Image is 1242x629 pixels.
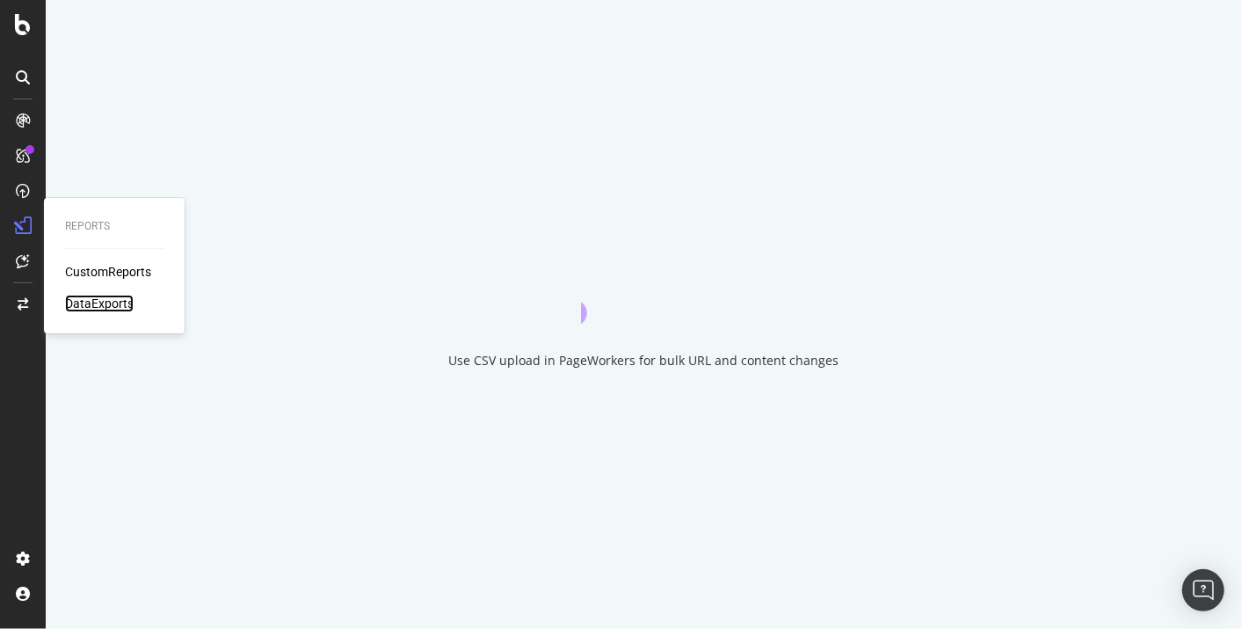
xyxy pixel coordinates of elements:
div: animation [581,260,708,324]
div: Open Intercom Messenger [1182,569,1224,611]
div: Reports [65,219,163,234]
a: DataExports [65,295,134,312]
div: Use CSV upload in PageWorkers for bulk URL and content changes [449,352,839,369]
a: CustomReports [65,263,151,281]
